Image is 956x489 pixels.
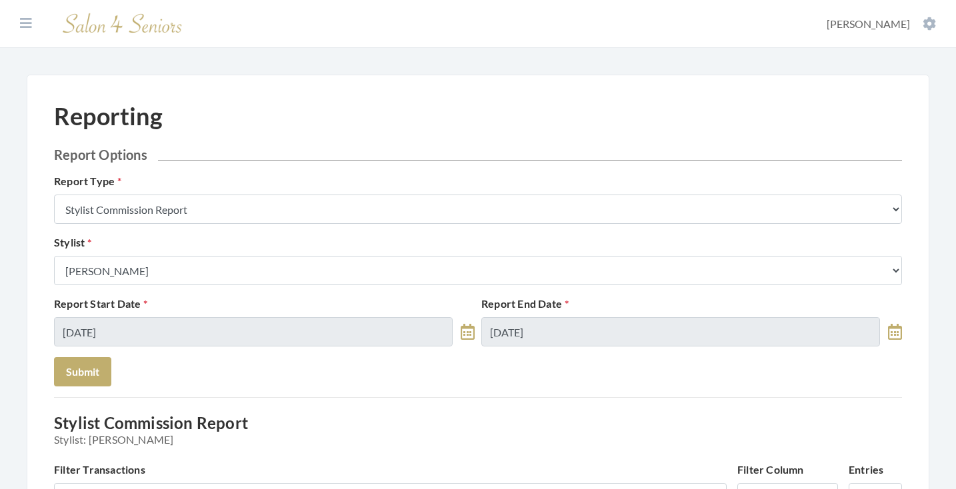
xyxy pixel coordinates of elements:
a: toggle [888,317,902,346]
button: Submit [54,357,111,386]
h2: Report Options [54,147,902,163]
label: Entries [849,462,883,478]
button: [PERSON_NAME] [823,17,940,31]
label: Report End Date [481,296,569,312]
input: Select Date [54,317,453,346]
img: Salon 4 Seniors [56,8,189,39]
label: Report Start Date [54,296,148,312]
input: Select Date [481,317,880,346]
h1: Reporting [54,102,163,131]
label: Filter Transactions [54,462,145,478]
label: Report Type [54,173,121,189]
span: [PERSON_NAME] [827,17,910,30]
h3: Stylist Commission Report [54,414,902,446]
a: toggle [461,317,475,346]
label: Filter Column [737,462,804,478]
span: Stylist: [PERSON_NAME] [54,433,902,446]
label: Stylist [54,235,92,250]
